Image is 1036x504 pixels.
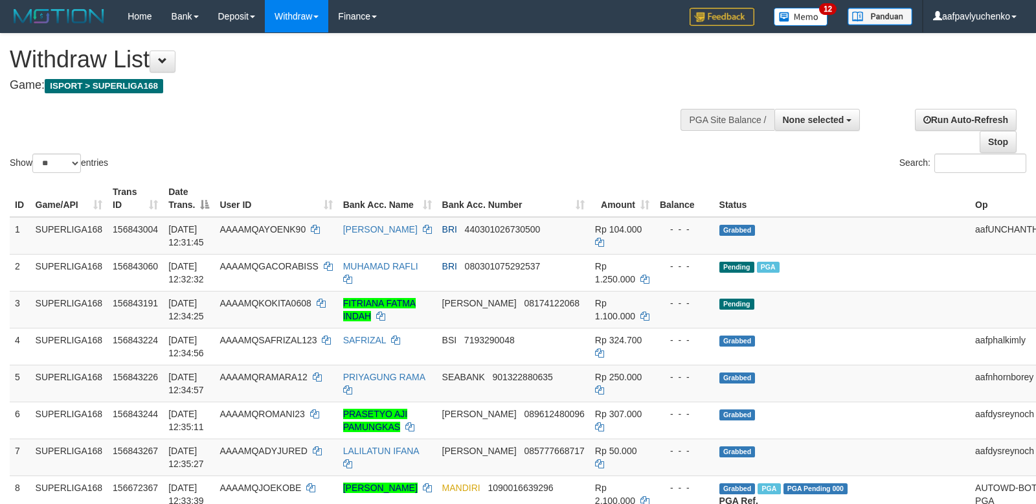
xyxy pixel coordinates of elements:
span: Pending [719,299,754,310]
img: MOTION_logo.png [10,6,108,26]
div: PGA Site Balance / [681,109,774,131]
span: 156843244 [113,409,158,419]
span: BRI [442,224,457,235]
td: 2 [10,254,30,291]
span: None selected [783,115,844,125]
span: Grabbed [719,409,756,420]
span: Grabbed [719,446,756,457]
div: - - - [660,334,709,347]
span: 12 [819,3,837,15]
th: Trans ID: activate to sort column ascending [107,180,163,217]
th: Status [714,180,970,217]
label: Search: [899,154,1026,173]
span: Pending [719,262,754,273]
span: AAAAMQKOKITA0608 [220,298,311,308]
span: [PERSON_NAME] [442,446,517,456]
td: 3 [10,291,30,328]
th: Amount: activate to sort column ascending [590,180,655,217]
h4: Game: [10,79,678,92]
span: [DATE] 12:31:45 [168,224,204,247]
span: 156843004 [113,224,158,235]
span: Copy 901322880635 to clipboard [492,372,552,382]
img: Feedback.jpg [690,8,754,26]
td: 6 [10,402,30,439]
span: Copy 1090016639296 to clipboard [488,483,553,493]
span: 156843267 [113,446,158,456]
td: SUPERLIGA168 [30,217,108,255]
img: panduan.png [848,8,912,25]
span: [DATE] 12:35:27 [168,446,204,469]
th: Balance [655,180,714,217]
th: User ID: activate to sort column ascending [214,180,337,217]
th: Date Trans.: activate to sort column descending [163,180,214,217]
span: MANDIRI [442,483,480,493]
span: 156672367 [113,483,158,493]
span: [DATE] 12:34:25 [168,298,204,321]
span: Grabbed [719,372,756,384]
span: [DATE] 12:35:11 [168,409,204,432]
span: [DATE] 12:34:56 [168,335,204,358]
td: SUPERLIGA168 [30,365,108,402]
a: FITRIANA FATMA INDAH [343,298,416,321]
label: Show entries [10,154,108,173]
span: [DATE] 12:34:57 [168,372,204,395]
span: ISPORT > SUPERLIGA168 [45,79,163,93]
button: None selected [774,109,861,131]
a: SAFRIZAL [343,335,386,345]
span: AAAAMQADYJURED [220,446,307,456]
span: Copy 440301026730500 to clipboard [465,224,541,235]
td: 1 [10,217,30,255]
span: Rp 1.100.000 [595,298,635,321]
td: 5 [10,365,30,402]
div: - - - [660,407,709,420]
span: AAAAMQAYOENK90 [220,224,306,235]
span: Copy 089612480096 to clipboard [524,409,584,419]
span: Copy 080301075292537 to clipboard [465,261,541,271]
span: PGA Pending [783,483,848,494]
td: SUPERLIGA168 [30,402,108,439]
select: Showentries [32,154,81,173]
span: 156843060 [113,261,158,271]
th: Bank Acc. Number: activate to sort column ascending [437,180,590,217]
td: 7 [10,439,30,475]
span: Marked by aafsengchandara [757,262,780,273]
a: [PERSON_NAME] [343,224,418,235]
img: Button%20Memo.svg [774,8,828,26]
th: ID [10,180,30,217]
span: [PERSON_NAME] [442,298,517,308]
td: SUPERLIGA168 [30,328,108,365]
div: - - - [660,297,709,310]
div: - - - [660,481,709,494]
a: PRASETYO AJI PAMUNGKAS [343,409,408,432]
span: 156843226 [113,372,158,382]
a: MUHAMAD RAFLI [343,261,418,271]
span: Rp 324.700 [595,335,642,345]
a: [PERSON_NAME] [343,483,418,493]
span: SEABANK [442,372,485,382]
span: BSI [442,335,457,345]
span: Copy 085777668717 to clipboard [524,446,584,456]
span: Rp 250.000 [595,372,642,382]
a: LALILATUN IFANA [343,446,419,456]
td: SUPERLIGA168 [30,254,108,291]
span: 156843224 [113,335,158,345]
span: [PERSON_NAME] [442,409,517,419]
th: Game/API: activate to sort column ascending [30,180,108,217]
td: SUPERLIGA168 [30,291,108,328]
span: Rp 307.000 [595,409,642,419]
div: - - - [660,223,709,236]
span: AAAAMQRAMARA12 [220,372,307,382]
span: Rp 104.000 [595,224,642,235]
span: Rp 1.250.000 [595,261,635,284]
span: Grabbed [719,225,756,236]
span: AAAAMQJOEKOBE [220,483,301,493]
div: - - - [660,371,709,384]
a: Stop [980,131,1017,153]
span: 156843191 [113,298,158,308]
span: Rp 50.000 [595,446,637,456]
div: - - - [660,444,709,457]
span: Grabbed [719,483,756,494]
span: Grabbed [719,336,756,347]
span: AAAAMQSAFRIZAL123 [220,335,317,345]
div: - - - [660,260,709,273]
